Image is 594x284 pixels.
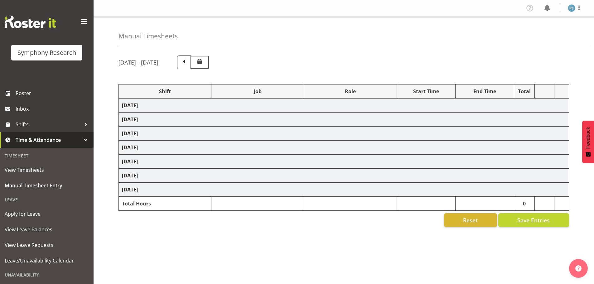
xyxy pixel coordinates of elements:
span: Leave/Unavailability Calendar [5,256,89,265]
a: Apply for Leave [2,206,92,222]
img: paul-s-stoneham1982.jpg [568,4,575,12]
td: 0 [514,197,535,211]
div: Start Time [400,88,452,95]
a: View Timesheets [2,162,92,178]
td: [DATE] [119,169,569,183]
td: [DATE] [119,113,569,127]
span: Feedback [585,127,591,149]
span: Reset [463,216,478,224]
a: View Leave Requests [2,237,92,253]
td: [DATE] [119,99,569,113]
div: Total [517,88,532,95]
h5: [DATE] - [DATE] [118,59,158,66]
div: Symphony Research [17,48,76,57]
a: View Leave Balances [2,222,92,237]
span: View Leave Requests [5,240,89,250]
span: Inbox [16,104,90,113]
span: Time & Attendance [16,135,81,145]
span: Roster [16,89,90,98]
div: End Time [459,88,511,95]
td: [DATE] [119,141,569,155]
div: Role [307,88,394,95]
td: Total Hours [119,197,211,211]
img: help-xxl-2.png [575,265,582,272]
td: [DATE] [119,127,569,141]
span: Shifts [16,120,81,129]
button: Reset [444,213,497,227]
span: View Leave Balances [5,225,89,234]
td: [DATE] [119,183,569,197]
img: Rosterit website logo [5,16,56,28]
div: Leave [2,193,92,206]
button: Feedback - Show survey [582,121,594,163]
div: Timesheet [2,149,92,162]
td: [DATE] [119,155,569,169]
span: View Timesheets [5,165,89,175]
span: Apply for Leave [5,209,89,219]
a: Leave/Unavailability Calendar [2,253,92,268]
a: Manual Timesheet Entry [2,178,92,193]
button: Save Entries [498,213,569,227]
h4: Manual Timesheets [118,32,178,40]
span: Manual Timesheet Entry [5,181,89,190]
span: Save Entries [517,216,550,224]
div: Unavailability [2,268,92,281]
div: Shift [122,88,208,95]
div: Job [215,88,301,95]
